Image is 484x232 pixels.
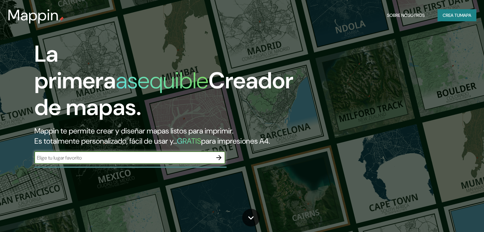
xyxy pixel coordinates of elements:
[59,17,64,22] img: pin de mapeo
[34,39,116,95] font: La primera
[460,12,471,18] font: mapa
[387,12,425,18] font: Sobre nosotros
[8,5,59,25] font: Mappin
[427,207,477,225] iframe: Help widget launcher
[34,66,293,122] font: Creador de mapas.
[116,66,208,95] font: asequible
[177,136,201,146] font: GRATIS
[34,154,213,161] input: Elige tu lugar favorito
[34,126,233,136] font: Mappin te permite crear y diseñar mapas listos para imprimir.
[384,9,427,21] button: Sobre nosotros
[438,9,476,21] button: Crea tumapa
[443,12,460,18] font: Crea tu
[34,136,177,146] font: Es totalmente personalizado, fácil de usar y...
[201,136,270,146] font: para impresiones A4.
